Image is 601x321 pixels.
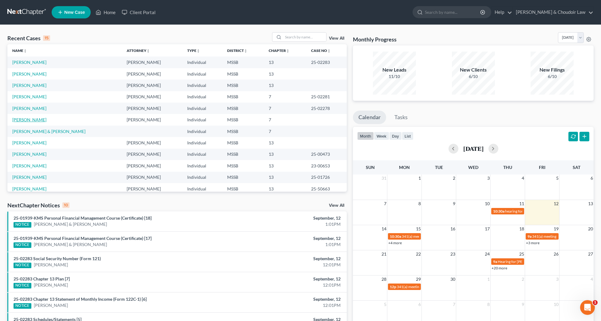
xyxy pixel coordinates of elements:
[34,262,68,268] a: [PERSON_NAME]
[182,160,222,171] td: Individual
[12,83,46,88] a: [PERSON_NAME]
[521,276,525,283] span: 2
[556,174,559,182] span: 5
[487,174,490,182] span: 3
[269,48,290,53] a: Chapterunfold_more
[12,129,85,134] a: [PERSON_NAME] & [PERSON_NAME]
[264,149,306,160] td: 13
[122,57,182,68] td: [PERSON_NAME]
[43,35,50,41] div: 15
[521,301,525,308] span: 9
[122,172,182,183] td: [PERSON_NAME]
[146,49,150,53] i: unfold_more
[399,165,410,170] span: Mon
[264,160,306,171] td: 13
[182,114,222,125] td: Individual
[122,149,182,160] td: [PERSON_NAME]
[222,57,264,68] td: MSSB
[484,200,490,207] span: 10
[222,183,264,194] td: MSSB
[14,215,152,221] a: 25-01939-KMS Personal Financial Management Course (Certificate) [18]
[283,33,326,41] input: Search by name...
[452,73,495,80] div: 6/10
[390,234,401,239] span: 10:30a
[119,7,159,18] a: Client Portal
[264,183,306,194] td: 13
[381,250,387,258] span: 21
[519,250,525,258] span: 25
[492,266,507,270] a: +20 more
[353,111,386,124] a: Calendar
[383,301,387,308] span: 5
[484,250,490,258] span: 24
[329,203,344,208] a: View All
[383,200,387,207] span: 7
[64,10,85,15] span: New Case
[450,276,456,283] span: 30
[14,256,101,261] a: 25-02283 Social Security Number (Form 121)
[450,225,456,233] span: 16
[264,137,306,148] td: 13
[12,174,46,180] a: [PERSON_NAME]
[12,151,46,157] a: [PERSON_NAME]
[34,302,68,308] a: [PERSON_NAME]
[513,7,593,18] a: [PERSON_NAME] & Choudoir Law
[553,200,559,207] span: 12
[182,103,222,114] td: Individual
[452,200,456,207] span: 9
[587,250,594,258] span: 27
[227,48,247,53] a: Districtunfold_more
[264,103,306,114] td: 7
[222,103,264,114] td: MSSB
[187,48,200,53] a: Typeunfold_more
[381,174,387,182] span: 31
[62,202,69,208] div: 10
[553,250,559,258] span: 26
[122,114,182,125] td: [PERSON_NAME]
[182,172,222,183] td: Individual
[519,225,525,233] span: 18
[590,276,594,283] span: 4
[487,301,490,308] span: 8
[7,34,50,42] div: Recent Cases
[122,160,182,171] td: [PERSON_NAME]
[531,66,574,73] div: New Filings
[311,48,331,53] a: Case Nounfold_more
[450,250,456,258] span: 23
[34,241,107,248] a: [PERSON_NAME] & [PERSON_NAME]
[122,137,182,148] td: [PERSON_NAME]
[264,114,306,125] td: 7
[306,103,347,114] td: 25-02278
[452,66,495,73] div: New Clients
[34,221,107,227] a: [PERSON_NAME] & [PERSON_NAME]
[390,284,396,289] span: 12p
[182,149,222,160] td: Individual
[264,91,306,103] td: 7
[484,225,490,233] span: 17
[236,282,341,288] div: 12:01PM
[222,149,264,160] td: MSSB
[590,174,594,182] span: 6
[415,225,421,233] span: 15
[236,302,341,308] div: 12:01PM
[222,126,264,137] td: MSSB
[182,183,222,194] td: Individual
[493,209,504,213] span: 10:30a
[418,301,421,308] span: 6
[327,49,331,53] i: unfold_more
[357,132,374,140] button: month
[435,165,443,170] span: Tue
[236,256,341,262] div: September, 12
[381,276,387,283] span: 28
[526,241,540,245] a: +3 more
[366,165,375,170] span: Sun
[397,284,456,289] span: 341(a) meeting for [PERSON_NAME]
[306,91,347,103] td: 25-02281
[264,126,306,137] td: 7
[329,36,344,41] a: View All
[12,71,46,76] a: [PERSON_NAME]
[12,163,46,168] a: [PERSON_NAME]
[306,160,347,171] td: 23-00653
[425,6,481,18] input: Search by name...
[463,145,484,152] h2: [DATE]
